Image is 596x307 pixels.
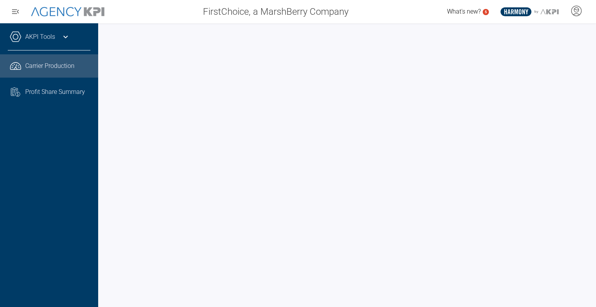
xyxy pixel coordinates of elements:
[25,87,85,97] span: Profit Share Summary
[447,8,481,15] span: What's new?
[203,5,348,19] span: FirstChoice, a MarshBerry Company
[25,32,55,42] a: AKPI Tools
[485,10,487,14] text: 5
[25,61,74,71] span: Carrier Production
[483,9,489,15] a: 5
[31,7,104,16] img: AgencyKPI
